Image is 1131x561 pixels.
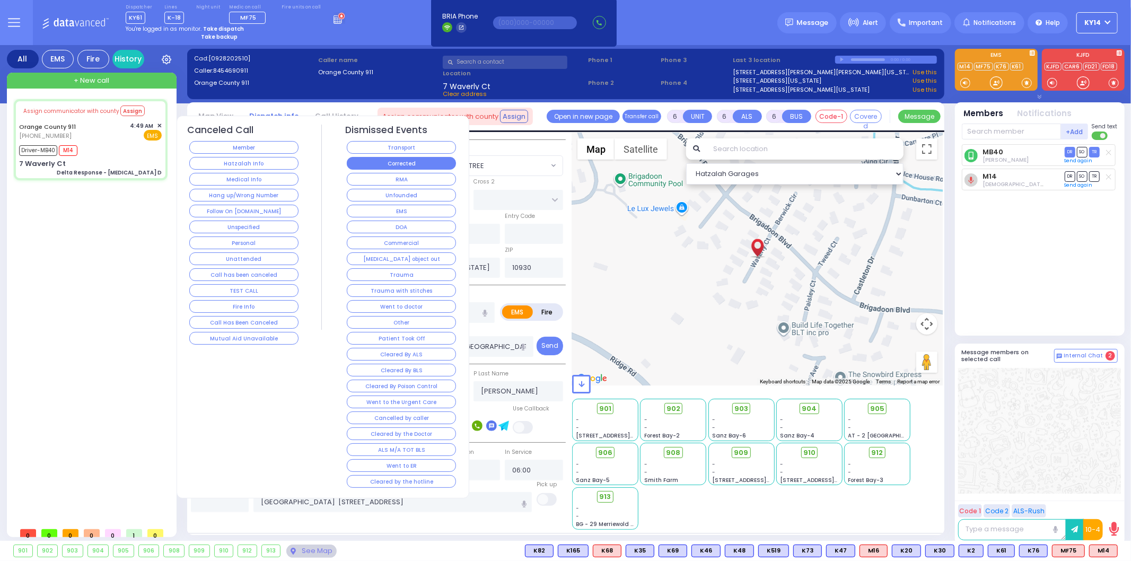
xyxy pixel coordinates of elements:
[502,305,533,319] label: EMS
[958,63,973,71] a: M14
[826,545,855,557] div: K47
[958,504,982,518] button: Code 1
[712,460,715,468] span: -
[318,56,439,65] label: Caller name
[382,111,498,122] span: Assign communicator with county
[113,545,134,557] div: 905
[77,50,109,68] div: Fire
[1064,352,1103,360] span: Internal Chat
[347,411,456,424] button: Cancelled by caller
[157,121,162,130] span: ✕
[505,246,513,255] label: ZIP
[913,85,937,94] a: Use this
[139,545,159,557] div: 906
[347,316,456,329] button: Other
[626,545,654,557] div: BLS
[659,545,687,557] div: BLS
[593,545,621,557] div: ALS
[848,424,852,432] span: -
[793,545,822,557] div: K73
[347,459,456,472] button: Went to ER
[347,427,456,440] button: Cleared by the Doctor
[1054,349,1118,363] button: Internal Chat 2
[57,169,162,177] div: Delta Response - [MEDICAL_DATA] D
[626,545,654,557] div: K35
[189,157,299,170] button: Hatzalah Info
[38,545,58,557] div: 902
[734,448,749,458] span: 909
[725,545,754,557] div: K48
[577,138,615,160] button: Show street map
[1065,157,1093,164] a: Send again
[793,545,822,557] div: BLS
[164,4,184,11] label: Lines
[347,443,456,456] button: ALS M/A TOT BLS
[63,529,78,537] span: 0
[962,124,1061,139] input: Search member
[318,68,439,77] label: Orange County 911
[443,81,490,90] span: 7 Waverly Ct
[974,63,993,71] a: MF75
[347,380,456,392] button: Cleared By Poison Control
[262,545,280,557] div: 913
[780,424,783,432] span: -
[962,349,1054,363] h5: Message members on selected call
[683,110,712,123] button: UNIT
[188,125,254,136] h4: Canceled Call
[983,180,1092,188] span: Shia Greenfeld
[803,448,816,458] span: 910
[532,305,562,319] label: Fire
[644,416,647,424] span: -
[537,480,557,489] label: Pick up
[691,545,721,557] div: K46
[623,110,661,123] button: Transfer call
[238,545,257,557] div: 912
[575,372,610,385] img: Google
[442,155,563,176] span: PALM TREE
[576,416,580,424] span: -
[1076,12,1118,33] button: KY14
[898,110,941,123] button: Message
[797,17,829,28] span: Message
[105,529,121,537] span: 0
[347,332,456,345] button: Patient Took Off
[19,159,66,169] div: 7 Waverly Ct
[916,313,937,335] button: Map camera controls
[1089,147,1100,157] span: TR
[147,529,163,537] span: 0
[576,520,636,528] span: BG - 29 Merriewold S.
[558,545,589,557] div: K165
[860,545,888,557] div: ALS
[126,529,142,537] span: 1
[712,416,715,424] span: -
[661,56,730,65] span: Phone 3
[1052,545,1085,557] div: ALS
[850,110,882,123] button: Covered
[758,545,789,557] div: K519
[1018,108,1072,120] button: Notifications
[130,122,154,130] span: 4:49 AM
[1106,351,1115,361] span: 2
[41,529,57,537] span: 0
[1089,545,1118,557] div: M14
[848,468,852,476] span: -
[347,364,456,376] button: Cleared By BLS
[190,111,241,121] a: Map View
[725,545,754,557] div: BLS
[189,300,299,313] button: Fire Info
[848,416,852,424] span: -
[734,404,748,414] span: 903
[599,404,611,414] span: 901
[19,132,72,140] span: [PHONE_NUMBER]
[576,424,580,432] span: -
[780,432,814,440] span: Sanz Bay-4
[443,156,548,175] span: PALM TREE
[994,63,1009,71] a: K76
[196,4,220,11] label: Night unit
[983,156,1029,164] span: Israel Knobloch
[88,545,109,557] div: 904
[500,110,528,122] button: Assign
[644,476,678,484] span: Smith Farm
[959,545,984,557] div: BLS
[347,221,456,233] button: DOA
